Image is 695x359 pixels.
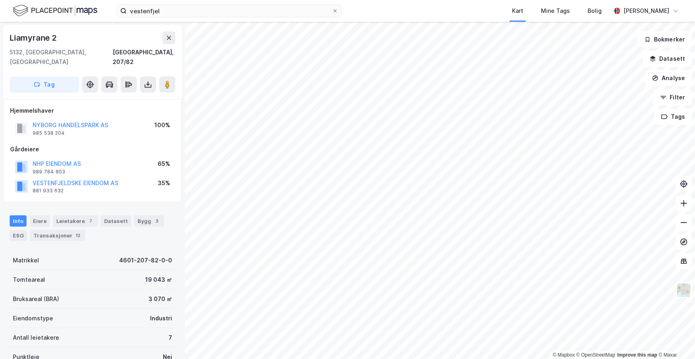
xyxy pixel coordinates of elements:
[127,5,332,17] input: Søk på adresse, matrikkel, gårdeiere, leietakere eller personer
[169,333,172,342] div: 7
[74,231,82,239] div: 12
[145,275,172,285] div: 19 043 ㎡
[654,109,692,125] button: Tags
[33,188,64,194] div: 881 933 632
[150,314,172,323] div: Industri
[33,169,65,175] div: 989 784 803
[13,314,53,323] div: Eiendomstype
[101,215,131,227] div: Datasett
[10,31,58,44] div: Liamyrane 2
[113,47,175,67] div: [GEOGRAPHIC_DATA], 207/82
[541,6,570,16] div: Mine Tags
[10,215,27,227] div: Info
[154,120,170,130] div: 100%
[53,215,98,227] div: Leietakere
[576,352,615,358] a: OpenStreetMap
[153,217,161,225] div: 3
[645,70,692,86] button: Analyse
[637,31,692,47] button: Bokmerker
[617,352,657,358] a: Improve this map
[158,178,170,188] div: 35%
[30,230,85,241] div: Transaksjoner
[512,6,523,16] div: Kart
[86,217,95,225] div: 7
[655,320,695,359] iframe: Chat Widget
[10,230,27,241] div: ESG
[10,144,175,154] div: Gårdeiere
[13,256,39,265] div: Matrikkel
[158,159,170,169] div: 65%
[148,294,172,304] div: 3 070 ㎡
[13,275,45,285] div: Tomteareal
[13,294,59,304] div: Bruksareal (BRA)
[13,4,97,18] img: logo.f888ab2527a4732fd821a326f86c7f29.svg
[10,47,113,67] div: 5132, [GEOGRAPHIC_DATA], [GEOGRAPHIC_DATA]
[588,6,602,16] div: Bolig
[30,215,50,227] div: Eiere
[134,215,164,227] div: Bygg
[13,333,59,342] div: Antall leietakere
[653,89,692,105] button: Filter
[676,283,691,298] img: Z
[643,51,692,67] button: Datasett
[623,6,669,16] div: [PERSON_NAME]
[119,256,172,265] div: 4601-207-82-0-0
[655,320,695,359] div: Kontrollprogram for chat
[10,106,175,116] div: Hjemmelshaver
[553,352,575,358] a: Mapbox
[10,76,79,93] button: Tag
[33,130,65,136] div: 985 538 204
